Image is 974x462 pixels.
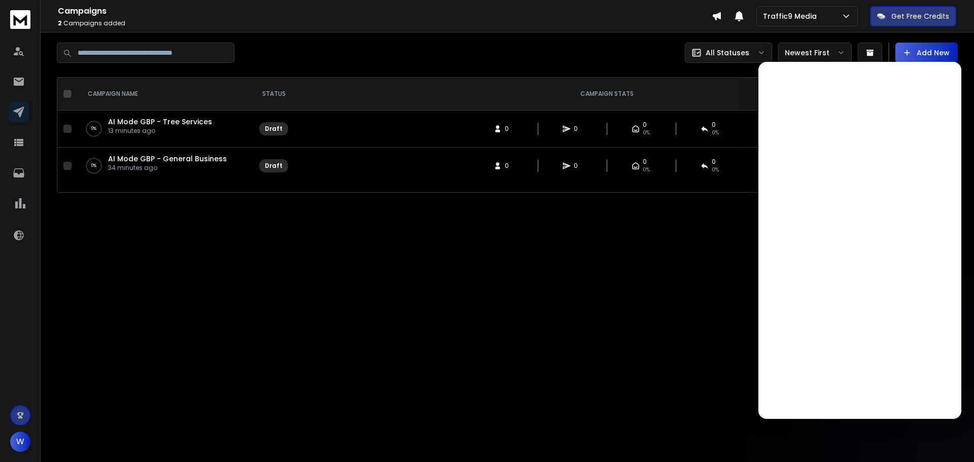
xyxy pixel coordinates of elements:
[108,154,227,164] a: AI Mode GBP - General Business
[891,11,949,21] p: Get Free Credits
[937,427,961,451] iframe: Intercom live chat
[58,19,712,27] p: Campaigns added
[108,117,212,127] a: AI Mode GBP - Tree Services
[574,125,584,133] span: 0
[643,129,650,137] span: 0%
[758,62,961,419] iframe: Intercom live chat
[91,161,96,171] p: 0 %
[253,78,294,111] th: STATUS
[778,43,852,63] button: Newest First
[76,148,253,185] td: 0%AI Mode GBP - General Business34 minutes ago
[763,11,821,21] p: Traffic9 Media
[108,164,227,172] p: 34 minutes ago
[58,5,712,17] h1: Campaigns
[712,121,716,129] span: 0
[712,166,719,174] span: 0%
[712,158,716,166] span: 0
[76,111,253,148] td: 0%AI Mode GBP - Tree Services13 minutes ago
[643,166,650,174] span: 0%
[706,48,749,58] p: All Statuses
[505,162,515,170] span: 0
[643,121,647,129] span: 0
[505,125,515,133] span: 0
[265,125,283,133] div: Draft
[10,10,30,29] img: logo
[76,78,253,111] th: CAMPAIGN NAME
[643,158,647,166] span: 0
[294,78,920,111] th: CAMPAIGN STATS
[870,6,956,26] button: Get Free Credits
[10,432,30,452] button: W
[574,162,584,170] span: 0
[265,162,283,170] div: Draft
[712,129,719,137] span: 0%
[895,43,958,63] button: Add New
[58,19,62,27] span: 2
[108,127,212,135] p: 13 minutes ago
[91,124,96,134] p: 0 %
